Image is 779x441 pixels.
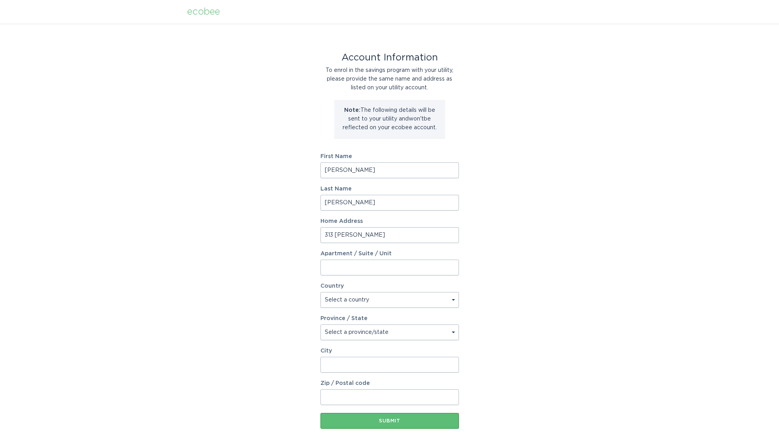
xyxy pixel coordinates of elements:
[320,219,459,224] label: Home Address
[320,186,459,192] label: Last Name
[340,106,439,132] p: The following details will be sent to your utility and won't be reflected on your ecobee account.
[320,154,459,159] label: First Name
[344,107,360,113] strong: Note:
[320,53,459,62] div: Account Information
[320,316,368,321] label: Province / State
[320,348,459,354] label: City
[324,418,455,423] div: Submit
[320,413,459,429] button: Submit
[320,283,344,289] label: Country
[320,251,459,256] label: Apartment / Suite / Unit
[320,381,459,386] label: Zip / Postal code
[320,66,459,92] div: To enrol in the savings program with your utility, please provide the same name and address as li...
[187,8,220,16] div: ecobee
